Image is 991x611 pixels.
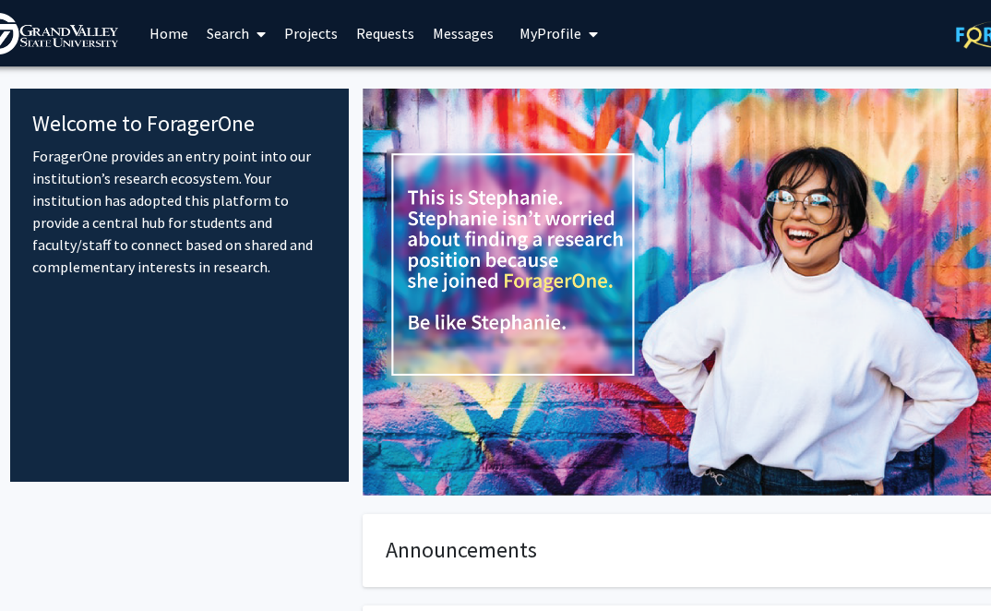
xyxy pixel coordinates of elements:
p: ForagerOne provides an entry point into our institution’s research ecosystem. Your institution ha... [32,145,327,278]
span: My Profile [519,24,581,42]
a: Requests [347,1,424,66]
a: Search [197,1,275,66]
a: Projects [275,1,347,66]
a: Messages [424,1,503,66]
h4: Announcements [386,537,988,564]
h4: Welcome to ForagerOne [32,111,327,138]
a: Home [140,1,197,66]
iframe: Chat [14,528,78,597]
